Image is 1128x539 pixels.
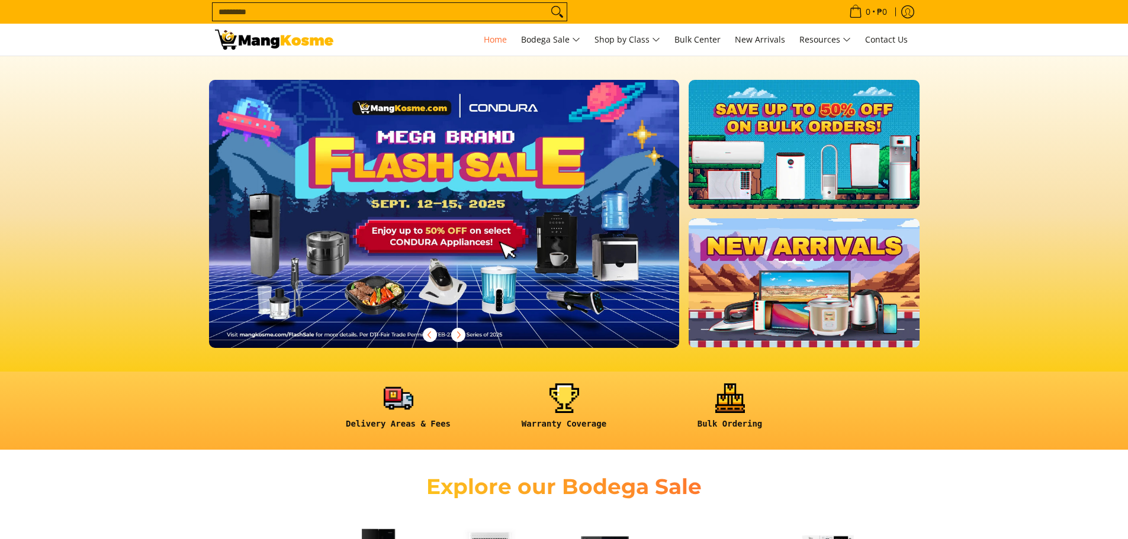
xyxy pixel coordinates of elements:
a: Shop by Class [589,24,666,56]
a: New Arrivals [729,24,791,56]
img: Desktop homepage 29339654 2507 42fb b9ff a0650d39e9ed [209,80,680,348]
a: <h6><strong>Warranty Coverage</strong></h6> [487,383,641,438]
span: Home [484,34,507,45]
h2: Explore our Bodega Sale [393,473,736,500]
a: Home [478,24,513,56]
span: Shop by Class [594,33,660,47]
nav: Main Menu [345,24,914,56]
span: • [846,5,891,18]
a: Resources [793,24,857,56]
button: Previous [417,322,443,348]
span: Bodega Sale [521,33,580,47]
span: Resources [799,33,851,47]
img: Mang Kosme: Your Home Appliances Warehouse Sale Partner! [215,30,333,50]
button: Search [548,3,567,21]
span: ₱0 [875,8,889,16]
a: Bodega Sale [515,24,586,56]
span: Bulk Center [674,34,721,45]
a: <h6><strong>Bulk Ordering</strong></h6> [653,383,807,438]
a: Bulk Center [669,24,727,56]
a: Contact Us [859,24,914,56]
span: New Arrivals [735,34,785,45]
button: Next [445,322,471,348]
span: 0 [864,8,872,16]
a: <h6><strong>Delivery Areas & Fees</strong></h6> [322,383,475,438]
span: Contact Us [865,34,908,45]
